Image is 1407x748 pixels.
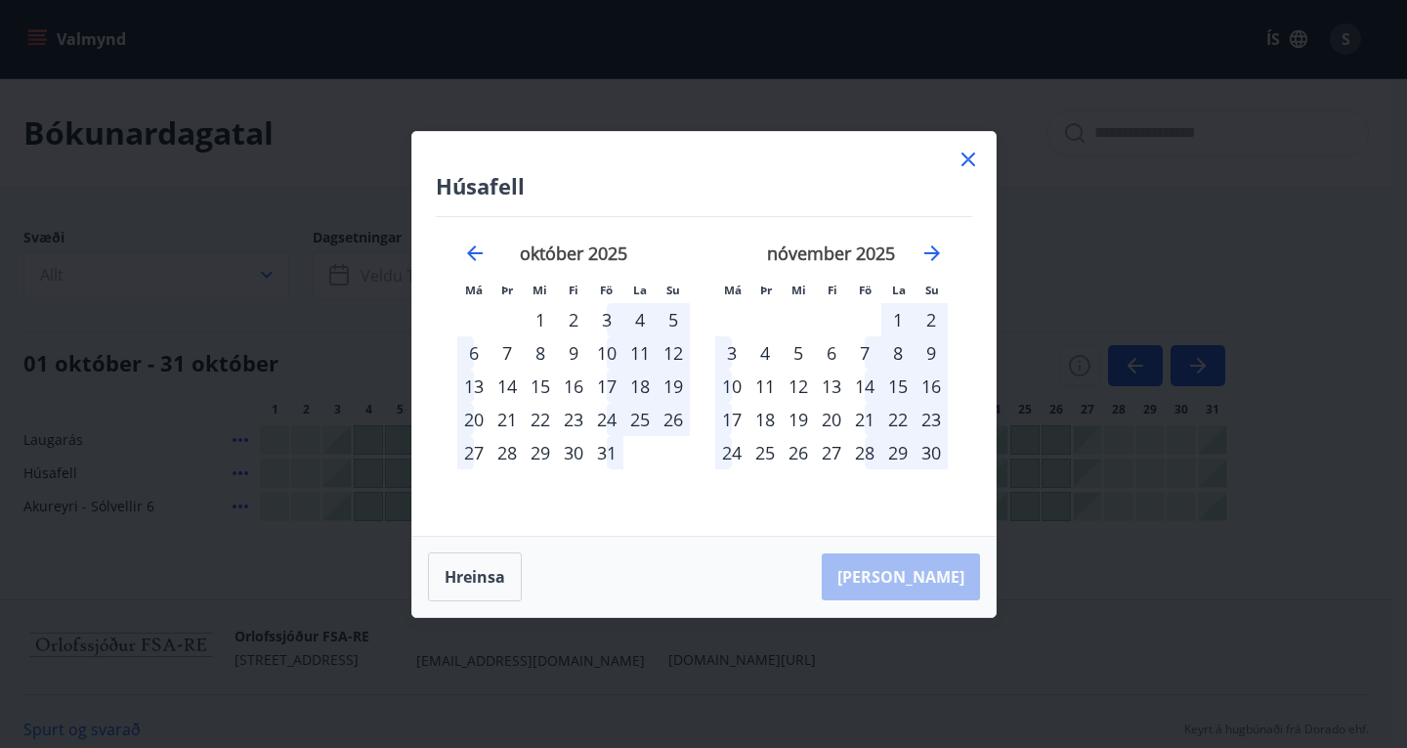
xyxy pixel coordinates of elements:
[848,370,881,403] td: Choose föstudagur, 14. nóvember 2025 as your check-in date. It’s available.
[881,303,915,336] div: 1
[524,336,557,370] td: Choose miðvikudagur, 8. október 2025 as your check-in date. It’s available.
[490,403,524,436] div: 21
[457,403,490,436] div: 20
[915,370,948,403] div: 16
[715,370,748,403] td: Choose mánudagur, 10. nóvember 2025 as your check-in date. It’s available.
[657,370,690,403] td: Choose sunnudagur, 19. október 2025 as your check-in date. It’s available.
[490,436,524,469] td: Choose þriðjudagur, 28. október 2025 as your check-in date. It’s available.
[715,403,748,436] div: 17
[490,436,524,469] div: 28
[782,370,815,403] td: Choose miðvikudagur, 12. nóvember 2025 as your check-in date. It’s available.
[623,403,657,436] td: Choose laugardagur, 25. október 2025 as your check-in date. It’s available.
[791,283,806,297] small: Mi
[925,283,939,297] small: Su
[533,283,547,297] small: Mi
[557,336,590,370] td: Choose fimmtudagur, 9. október 2025 as your check-in date. It’s available.
[623,403,657,436] div: 25
[428,552,522,601] button: Hreinsa
[881,370,915,403] div: 15
[557,436,590,469] div: 30
[524,403,557,436] td: Choose miðvikudagur, 22. október 2025 as your check-in date. It’s available.
[881,403,915,436] td: Choose laugardagur, 22. nóvember 2025 as your check-in date. It’s available.
[524,403,557,436] div: 22
[848,403,881,436] div: 21
[748,336,782,370] div: 4
[657,303,690,336] div: 5
[590,336,623,370] td: Choose föstudagur, 10. október 2025 as your check-in date. It’s available.
[815,403,848,436] div: 20
[815,370,848,403] div: 13
[815,336,848,370] div: 6
[760,283,772,297] small: Þr
[465,283,483,297] small: Má
[590,336,623,370] div: 10
[892,283,906,297] small: La
[848,436,881,469] td: Choose föstudagur, 28. nóvember 2025 as your check-in date. It’s available.
[657,370,690,403] div: 19
[557,403,590,436] td: Choose fimmtudagur, 23. október 2025 as your check-in date. It’s available.
[815,436,848,469] td: Choose fimmtudagur, 27. nóvember 2025 as your check-in date. It’s available.
[782,403,815,436] td: Choose miðvikudagur, 19. nóvember 2025 as your check-in date. It’s available.
[590,303,623,336] td: Choose föstudagur, 3. október 2025 as your check-in date. It’s available.
[463,242,487,265] div: Move backward to switch to the previous month.
[590,436,623,469] div: 31
[848,403,881,436] td: Choose föstudagur, 21. nóvember 2025 as your check-in date. It’s available.
[748,370,782,403] td: Choose þriðjudagur, 11. nóvember 2025 as your check-in date. It’s available.
[748,403,782,436] td: Choose þriðjudagur, 18. nóvember 2025 as your check-in date. It’s available.
[557,370,590,403] div: 16
[782,436,815,469] td: Choose miðvikudagur, 26. nóvember 2025 as your check-in date. It’s available.
[782,403,815,436] div: 19
[623,370,657,403] div: 18
[767,242,895,265] strong: nóvember 2025
[457,370,490,403] td: Choose mánudagur, 13. október 2025 as your check-in date. It’s available.
[623,303,657,336] td: Choose laugardagur, 4. október 2025 as your check-in date. It’s available.
[457,370,490,403] div: 13
[915,403,948,436] div: 23
[490,403,524,436] td: Choose þriðjudagur, 21. október 2025 as your check-in date. It’s available.
[557,303,590,336] td: Choose fimmtudagur, 2. október 2025 as your check-in date. It’s available.
[881,303,915,336] td: Choose laugardagur, 1. nóvember 2025 as your check-in date. It’s available.
[590,403,623,436] div: 24
[657,403,690,436] div: 26
[715,436,748,469] td: Choose mánudagur, 24. nóvember 2025 as your check-in date. It’s available.
[623,336,657,370] div: 11
[748,436,782,469] td: Choose þriðjudagur, 25. nóvember 2025 as your check-in date. It’s available.
[666,283,680,297] small: Su
[915,403,948,436] td: Choose sunnudagur, 23. nóvember 2025 as your check-in date. It’s available.
[782,436,815,469] div: 26
[881,336,915,370] td: Choose laugardagur, 8. nóvember 2025 as your check-in date. It’s available.
[490,370,524,403] div: 14
[457,336,490,370] div: 6
[915,336,948,370] td: Choose sunnudagur, 9. nóvember 2025 as your check-in date. It’s available.
[748,436,782,469] div: 25
[557,303,590,336] div: 2
[520,242,627,265] strong: október 2025
[881,436,915,469] td: Choose laugardagur, 29. nóvember 2025 as your check-in date. It’s available.
[557,370,590,403] td: Choose fimmtudagur, 16. október 2025 as your check-in date. It’s available.
[590,303,623,336] div: 3
[657,303,690,336] td: Choose sunnudagur, 5. október 2025 as your check-in date. It’s available.
[623,303,657,336] div: 4
[490,336,524,370] td: Choose þriðjudagur, 7. október 2025 as your check-in date. It’s available.
[657,336,690,370] div: 12
[657,336,690,370] td: Choose sunnudagur, 12. október 2025 as your check-in date. It’s available.
[881,336,915,370] div: 8
[457,436,490,469] div: 27
[915,303,948,336] div: 2
[524,436,557,469] td: Choose miðvikudagur, 29. október 2025 as your check-in date. It’s available.
[915,336,948,370] div: 9
[881,370,915,403] td: Choose laugardagur, 15. nóvember 2025 as your check-in date. It’s available.
[915,370,948,403] td: Choose sunnudagur, 16. nóvember 2025 as your check-in date. It’s available.
[915,303,948,336] td: Choose sunnudagur, 2. nóvember 2025 as your check-in date. It’s available.
[715,403,748,436] td: Choose mánudagur, 17. nóvember 2025 as your check-in date. It’s available.
[815,436,848,469] div: 27
[782,336,815,370] div: 5
[590,370,623,403] div: 17
[748,403,782,436] div: 18
[590,370,623,403] td: Choose föstudagur, 17. október 2025 as your check-in date. It’s available.
[715,336,748,370] td: Choose mánudagur, 3. nóvember 2025 as your check-in date. It’s available.
[815,336,848,370] td: Choose fimmtudagur, 6. nóvember 2025 as your check-in date. It’s available.
[815,370,848,403] td: Choose fimmtudagur, 13. nóvember 2025 as your check-in date. It’s available.
[557,336,590,370] div: 9
[524,370,557,403] div: 15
